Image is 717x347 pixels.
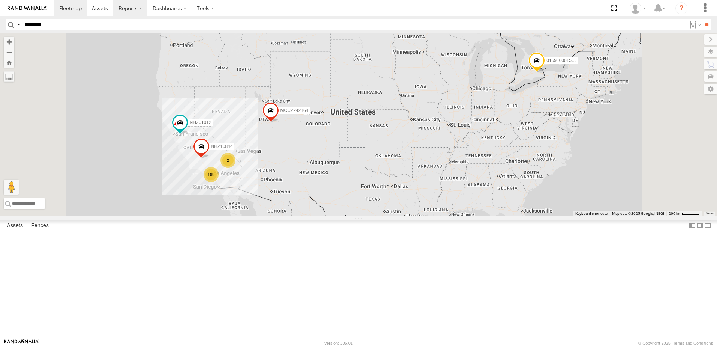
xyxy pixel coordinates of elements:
label: Hide Summary Table [704,220,711,231]
span: NHZ01012 [190,120,211,125]
img: rand-logo.svg [7,6,46,11]
label: Search Filter Options [686,19,702,30]
span: NHZ10844 [211,144,233,149]
a: Terms and Conditions [673,341,713,345]
label: Dock Summary Table to the Right [696,220,703,231]
label: Map Settings [704,84,717,94]
div: © Copyright 2025 - [638,341,713,345]
label: Search Query [16,19,22,30]
div: Zulema McIntosch [627,3,649,14]
div: Version: 305.01 [324,341,353,345]
label: Dock Summary Table to the Left [688,220,696,231]
span: 015910001545733 [546,58,584,63]
button: Zoom Home [4,57,14,68]
button: Keyboard shortcuts [575,211,607,216]
label: Measure [4,71,14,82]
span: Map data ©2025 Google, INEGI [612,211,664,216]
span: MCCZ242164 [280,108,309,113]
button: Zoom in [4,37,14,47]
button: Drag Pegman onto the map to open Street View [4,180,19,195]
button: Zoom out [4,47,14,57]
button: Map Scale: 200 km per 45 pixels [666,211,702,216]
label: Fences [27,220,52,231]
div: 169 [204,167,219,182]
a: Visit our Website [4,339,39,347]
label: Assets [3,220,27,231]
a: Terms [706,212,714,215]
span: 200 km [669,211,681,216]
div: 2 [220,153,235,168]
i: ? [675,2,687,14]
